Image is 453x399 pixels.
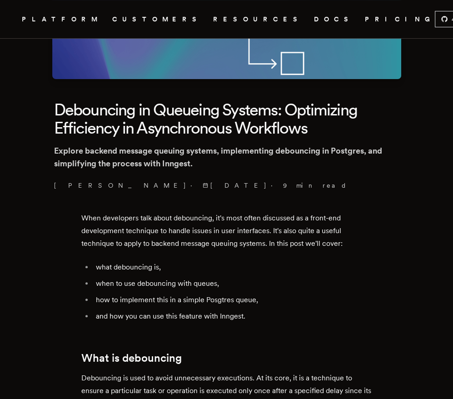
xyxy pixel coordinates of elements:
[365,14,435,25] a: PRICING
[314,14,354,25] a: DOCS
[203,181,267,190] span: [DATE]
[93,310,372,323] li: and how you can use this feature with Inngest.
[54,181,187,190] a: [PERSON_NAME]
[213,14,303,25] button: RESOURCES
[81,212,372,250] p: When developers talk about debouncing, it's most often discussed as a front-end development techn...
[112,14,202,25] a: CUSTOMERS
[54,145,399,170] p: Explore backend message queuing systems, implementing debouncing in Postgres, and simplifying the...
[93,277,372,290] li: when to use debouncing with queues,
[22,14,101,25] button: PLATFORM
[93,261,372,274] li: what debouncing is,
[54,181,399,190] p: · ·
[81,352,372,364] h2: What is debouncing
[93,294,372,306] li: how to implement this in a simple Posgtres queue,
[54,101,399,137] h1: Debouncing in Queueing Systems: Optimizing Efficiency in Asynchronous Workflows
[283,181,347,190] span: 9 min read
